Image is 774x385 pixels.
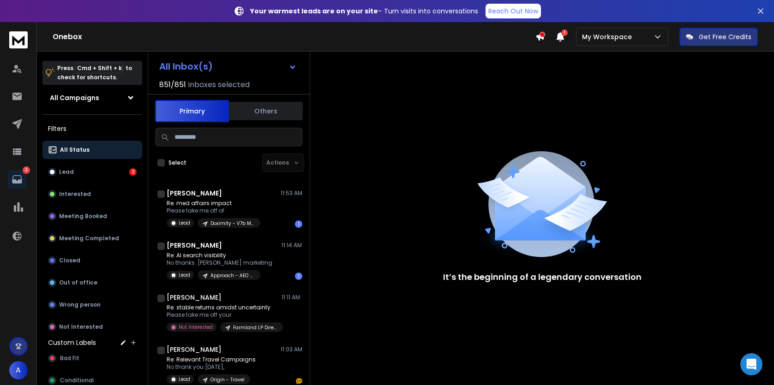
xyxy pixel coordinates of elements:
p: – Turn visits into conversations [250,6,478,16]
p: Out of office [59,279,97,286]
p: My Workspace [582,32,636,41]
p: Not Interested [179,324,213,331]
p: No thanks. [PERSON_NAME] marketing [167,259,272,267]
p: Meeting Booked [59,213,107,220]
div: Open Intercom Messenger [740,353,762,375]
h1: [PERSON_NAME] [167,189,222,198]
button: All Inbox(s) [152,57,304,76]
button: Meeting Booked [42,207,142,225]
p: 11:14 AM [282,242,302,249]
label: Select [168,159,186,166]
button: A [9,361,28,379]
h1: [PERSON_NAME] [167,293,222,302]
p: Press to check for shortcuts. [57,64,132,82]
button: Primary [155,100,229,122]
button: Closed [42,251,142,270]
h3: Custom Labels [48,338,96,347]
h1: [PERSON_NAME] [167,241,222,250]
div: 2 [129,168,137,176]
button: Meeting Completed [42,229,142,248]
button: Interested [42,185,142,203]
button: Out of office [42,273,142,292]
h1: Onebox [53,31,535,42]
p: Wrong person [59,301,101,308]
img: logo [9,31,28,48]
div: 1 [295,220,302,228]
button: All Campaigns [42,89,142,107]
p: Interested [59,190,91,198]
p: Meeting Completed [59,235,119,242]
p: 2 [23,166,30,174]
p: Re: AI search visibility [167,252,272,259]
button: All Status [42,141,142,159]
button: Get Free Credits [679,28,758,46]
p: Not Interested [59,323,103,331]
p: Lead [179,376,190,383]
div: 1 [295,272,302,280]
p: 11:03 AM [281,346,302,353]
p: It’s the beginning of a legendary conversation [443,271,642,284]
button: Wrong person [42,296,142,314]
span: 1 [561,30,568,36]
p: 11:53 AM [281,190,302,197]
p: Please take me off your [167,311,277,319]
p: Reach Out Now [488,6,538,16]
p: 11:11 AM [282,294,302,301]
p: Re: Relevant Travel Campaigns [167,356,256,363]
span: Cmd + Shift + k [76,63,123,73]
p: Doximity - V7b Messaging - Pharma, Biotech / Medical Affairs Titles - updated [DATE] - Amit [210,220,255,227]
span: Bad Fit [60,355,79,362]
h1: All Campaigns [50,93,99,102]
a: Reach Out Now [486,4,541,18]
button: Not Interested [42,318,142,336]
p: Lead [59,168,74,176]
h1: [PERSON_NAME] [167,345,222,354]
button: Others [229,101,303,121]
p: Approach - AEO Campaign [210,272,255,279]
p: Farmland LP Direct Channel - Rani [233,324,277,331]
h3: Filters [42,122,142,135]
p: Please take me off of [167,207,260,214]
p: All Status [60,146,90,154]
h1: All Inbox(s) [159,62,213,71]
span: Conditional [60,377,94,384]
p: Re: stable returns amidst uncertainty [167,304,277,311]
a: 2 [8,170,26,189]
p: Origin - Travel [210,376,245,383]
p: Re: med affairs impact [167,200,260,207]
p: No thank you [DATE], [167,363,256,371]
button: Lead2 [42,163,142,181]
h3: Inboxes selected [188,79,250,90]
p: Lead [179,219,190,226]
p: Lead [179,272,190,278]
p: Closed [59,257,80,264]
p: Get Free Credits [699,32,751,41]
button: Bad Fit [42,349,142,367]
strong: Your warmest leads are on your site [250,6,378,16]
span: 851 / 851 [159,79,186,90]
